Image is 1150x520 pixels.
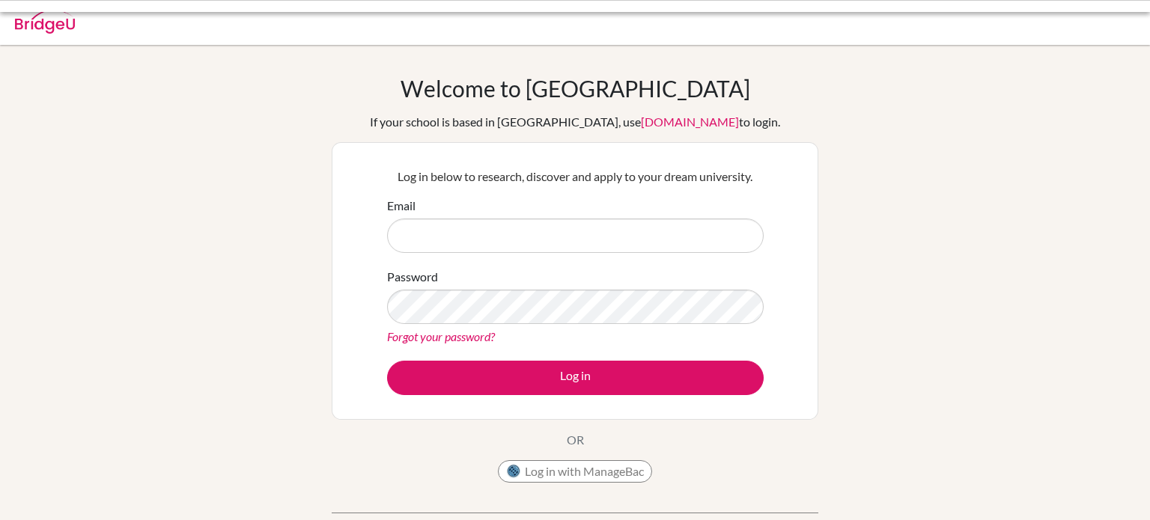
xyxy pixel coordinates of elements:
img: Bridge-U [15,10,75,34]
button: Log in with ManageBac [498,460,652,483]
p: Log in below to research, discover and apply to your dream university. [387,168,764,186]
a: [DOMAIN_NAME] [641,114,739,129]
div: If your school is based in [GEOGRAPHIC_DATA], use to login. [370,113,780,131]
a: Forgot your password? [387,329,495,343]
label: Email [387,197,416,215]
p: OR [567,431,584,449]
button: Log in [387,361,764,395]
h1: Welcome to [GEOGRAPHIC_DATA] [401,75,750,102]
label: Password [387,268,438,286]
